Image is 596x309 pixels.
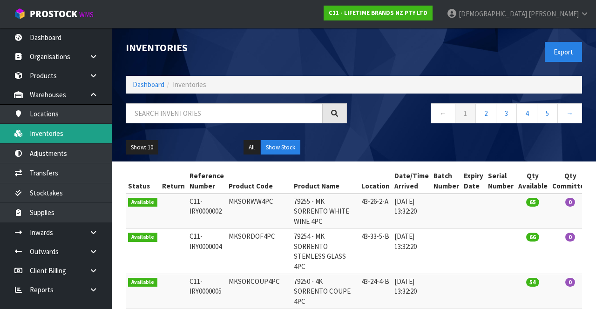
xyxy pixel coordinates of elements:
a: 5 [537,103,558,123]
th: Product Name [291,168,359,194]
td: [DATE] 13:32:20 [392,229,431,274]
td: 43-26-2-A [359,194,392,229]
span: Available [128,198,157,207]
td: C11-IRY0000002 [187,194,226,229]
span: Available [128,278,157,287]
a: 4 [516,103,537,123]
td: 79255 - MK SORRENTO WHITE WINE 4PC [291,194,359,229]
a: C11 - LIFETIME BRANDS NZ PTY LTD [324,6,433,20]
th: Product Code [226,168,291,194]
td: MKSORWW4PC [226,194,291,229]
td: MKSORDOF4PC [226,229,291,274]
button: All [244,140,260,155]
th: Expiry Date [461,168,486,194]
td: [DATE] 13:32:20 [392,194,431,229]
th: Location [359,168,392,194]
span: Inventories [173,80,206,89]
th: Date/Time Arrived [392,168,431,194]
a: ← [431,103,455,123]
img: cube-alt.png [14,8,26,20]
small: WMS [79,10,94,19]
span: 0 [565,233,575,242]
a: 2 [475,103,496,123]
span: 0 [565,278,575,287]
span: [PERSON_NAME] [528,9,579,18]
strong: C11 - LIFETIME BRANDS NZ PTY LTD [329,9,427,17]
th: Reference Number [187,168,226,194]
th: Serial Number [486,168,516,194]
td: 43-24-4-B [359,274,392,309]
span: 0 [565,198,575,207]
a: 3 [496,103,517,123]
h1: Inventories [126,42,347,53]
td: 43-33-5-B [359,229,392,274]
span: 66 [526,233,539,242]
span: 65 [526,198,539,207]
span: 54 [526,278,539,287]
a: Dashboard [133,80,164,89]
nav: Page navigation [361,103,582,126]
a: 1 [455,103,476,123]
button: Show: 10 [126,140,158,155]
span: [DEMOGRAPHIC_DATA] [459,9,527,18]
th: Status [126,168,160,194]
th: Return [160,168,187,194]
button: Show Stock [261,140,300,155]
td: 79254 - MK SORRENTO STEMLESS GLASS 4PC [291,229,359,274]
span: Available [128,233,157,242]
th: Qty Available [516,168,550,194]
button: Export [545,42,582,62]
span: ProStock [30,8,77,20]
a: → [557,103,582,123]
th: Batch Number [431,168,461,194]
td: MKSORCOUP4PC [226,274,291,309]
input: Search inventories [126,103,323,123]
td: C11-IRY0000005 [187,274,226,309]
td: C11-IRY0000004 [187,229,226,274]
td: 79250 - 4K SORRENTO COUPE 4PC [291,274,359,309]
th: Qty Committed [550,168,591,194]
td: [DATE] 13:32:20 [392,274,431,309]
